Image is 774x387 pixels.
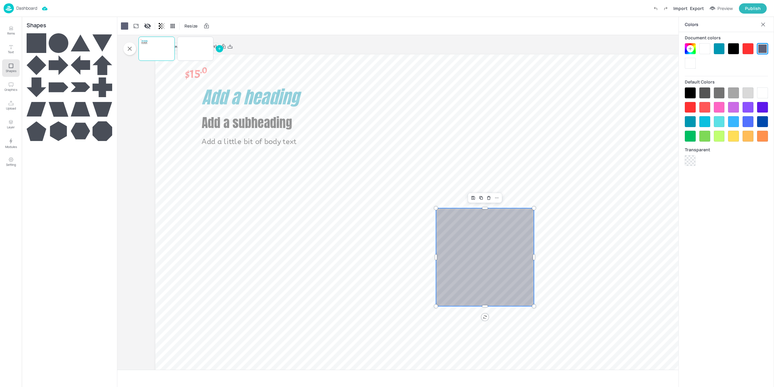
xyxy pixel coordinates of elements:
button: Setting [2,153,20,171]
img: logo-86c26b7e.jpg [4,3,14,13]
p: Layer [7,125,15,129]
button: Text [2,41,20,58]
div: Transparent [685,144,768,155]
button: Items [2,22,20,39]
sup: .0 [141,39,141,40]
button: Publish [739,3,767,14]
label: Undo (Ctrl + Z) [650,3,661,14]
span: Add a subheading [141,42,147,43]
div: Shapes [27,23,46,27]
button: Shapes [2,59,20,77]
button: Upload [2,97,20,114]
p: Upload [6,106,16,110]
span: Add a little bit of body text [202,138,296,146]
div: Document colors [685,32,768,43]
p: Items [7,31,15,35]
p: Colors [685,17,758,32]
span: Add a heading [141,40,148,42]
p: Setting [6,162,16,167]
div: Publish [745,5,761,12]
button: Preview [706,4,737,13]
p: Shapes [6,69,16,73]
p: $15 [139,39,143,41]
span: Add a heading [202,84,299,110]
p: Dashboard [16,6,37,10]
p: Modules [5,145,17,149]
span: Resize [183,23,199,29]
sup: .0 [200,64,207,76]
div: Preview [717,5,733,12]
div: Delete [485,194,493,202]
p: Graphics [5,87,17,92]
div: Export [690,5,704,11]
p: $15 [166,65,226,82]
p: Text [8,50,14,54]
button: Layer [2,116,20,133]
div: Import [673,5,688,11]
button: Modules [2,134,20,152]
button: Graphics [2,78,20,96]
div: Display condition [143,21,152,31]
div: Save Layout [469,194,477,202]
div: Default Colors [685,76,768,87]
label: Redo (Ctrl + Y) [661,3,671,14]
span: Add a subheading [202,113,292,132]
div: Duplicate [477,194,485,202]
